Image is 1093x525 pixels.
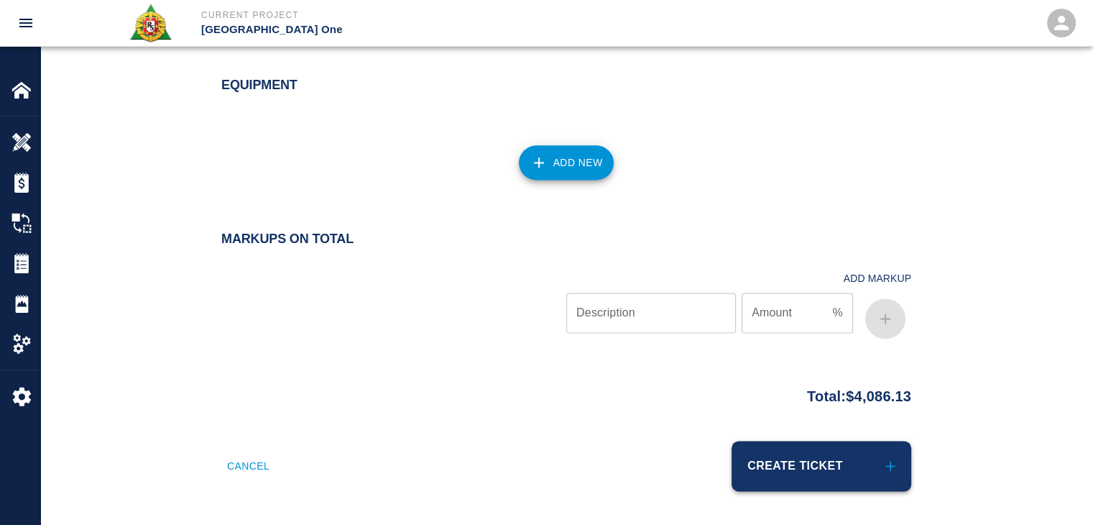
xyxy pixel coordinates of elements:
[1021,456,1093,525] iframe: Chat Widget
[844,273,911,285] h4: Add Markup
[201,9,624,22] p: Current Project
[519,145,614,180] button: Add New
[9,6,43,40] button: open drawer
[221,232,911,247] h2: Markups on Total
[221,441,275,491] button: Cancel
[732,441,911,491] button: Create Ticket
[807,379,911,407] p: Total: $4,086.13
[201,22,624,38] p: [GEOGRAPHIC_DATA] One
[832,304,842,321] p: %
[129,3,172,43] img: Roger & Sons Concrete
[221,78,911,93] h2: Equipment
